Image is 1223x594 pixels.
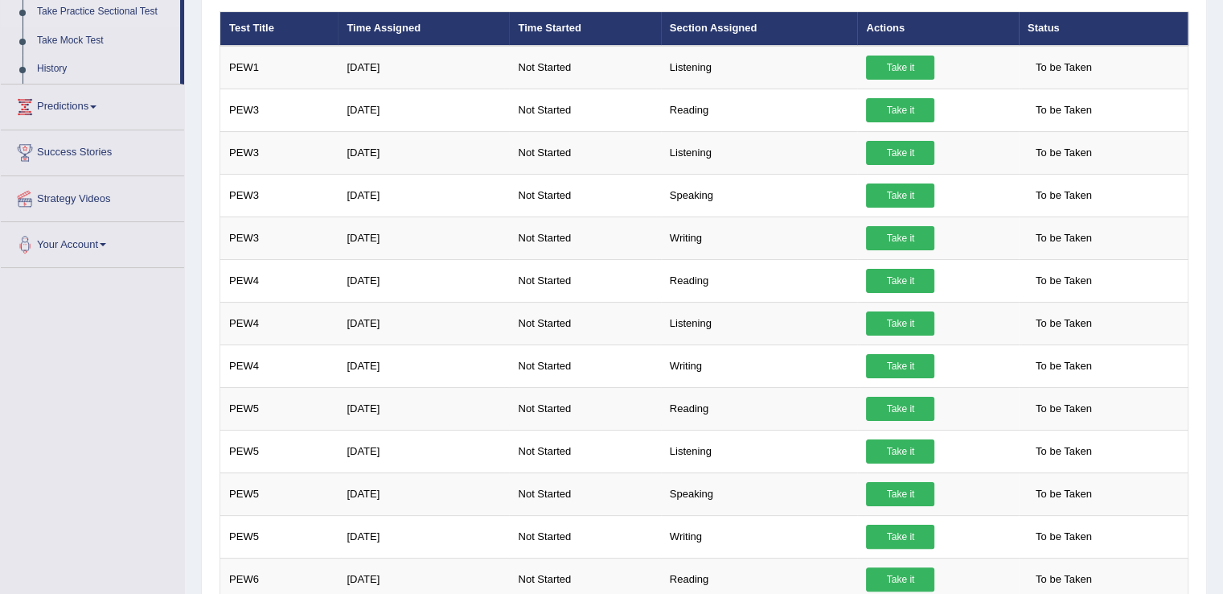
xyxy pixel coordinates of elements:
[1028,98,1100,122] span: To be Taken
[338,302,509,344] td: [DATE]
[509,12,660,46] th: Time Started
[220,12,339,46] th: Test Title
[661,259,858,302] td: Reading
[220,344,339,387] td: PEW4
[338,515,509,558] td: [DATE]
[866,482,934,506] a: Take it
[661,344,858,387] td: Writing
[220,89,339,131] td: PEW3
[1,85,184,125] a: Predictions
[661,387,858,430] td: Reading
[338,89,509,131] td: [DATE]
[866,354,934,378] a: Take it
[220,217,339,259] td: PEW3
[661,217,858,259] td: Writing
[1028,311,1100,336] span: To be Taken
[509,46,660,89] td: Not Started
[509,430,660,472] td: Not Started
[338,12,509,46] th: Time Assigned
[1,222,184,262] a: Your Account
[661,302,858,344] td: Listening
[1028,439,1100,464] span: To be Taken
[509,515,660,558] td: Not Started
[509,344,660,387] td: Not Started
[1028,567,1100,592] span: To be Taken
[338,430,509,472] td: [DATE]
[509,387,660,430] td: Not Started
[1,130,184,171] a: Success Stories
[661,131,858,174] td: Listening
[220,174,339,217] td: PEW3
[661,515,858,558] td: Writing
[866,397,934,421] a: Take it
[220,387,339,430] td: PEW5
[1028,184,1100,208] span: To be Taken
[1028,354,1100,378] span: To be Taken
[866,567,934,592] a: Take it
[661,472,858,515] td: Speaking
[220,472,339,515] td: PEW5
[1028,141,1100,165] span: To be Taken
[338,46,509,89] td: [DATE]
[1028,525,1100,549] span: To be Taken
[509,259,660,302] td: Not Started
[220,259,339,302] td: PEW4
[661,430,858,472] td: Listening
[338,217,509,259] td: [DATE]
[220,131,339,174] td: PEW3
[509,174,660,217] td: Not Started
[220,46,339,89] td: PEW1
[509,302,660,344] td: Not Started
[857,12,1018,46] th: Actions
[509,131,660,174] td: Not Started
[220,430,339,472] td: PEW5
[866,439,934,464] a: Take it
[1028,269,1100,293] span: To be Taken
[509,89,660,131] td: Not Started
[1028,397,1100,421] span: To be Taken
[220,302,339,344] td: PEW4
[338,259,509,302] td: [DATE]
[30,55,180,84] a: History
[338,472,509,515] td: [DATE]
[866,98,934,122] a: Take it
[661,12,858,46] th: Section Assigned
[1019,12,1188,46] th: Status
[866,184,934,208] a: Take it
[866,56,934,80] a: Take it
[866,525,934,549] a: Take it
[1028,482,1100,506] span: To be Taken
[661,174,858,217] td: Speaking
[30,27,180,56] a: Take Mock Test
[338,387,509,430] td: [DATE]
[1028,226,1100,250] span: To be Taken
[866,141,934,165] a: Take it
[220,515,339,558] td: PEW5
[661,89,858,131] td: Reading
[338,131,509,174] td: [DATE]
[338,344,509,387] td: [DATE]
[1028,56,1100,80] span: To be Taken
[509,217,660,259] td: Not Started
[866,311,934,336] a: Take it
[866,269,934,293] a: Take it
[866,226,934,250] a: Take it
[661,46,858,89] td: Listening
[338,174,509,217] td: [DATE]
[1,176,184,217] a: Strategy Videos
[509,472,660,515] td: Not Started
